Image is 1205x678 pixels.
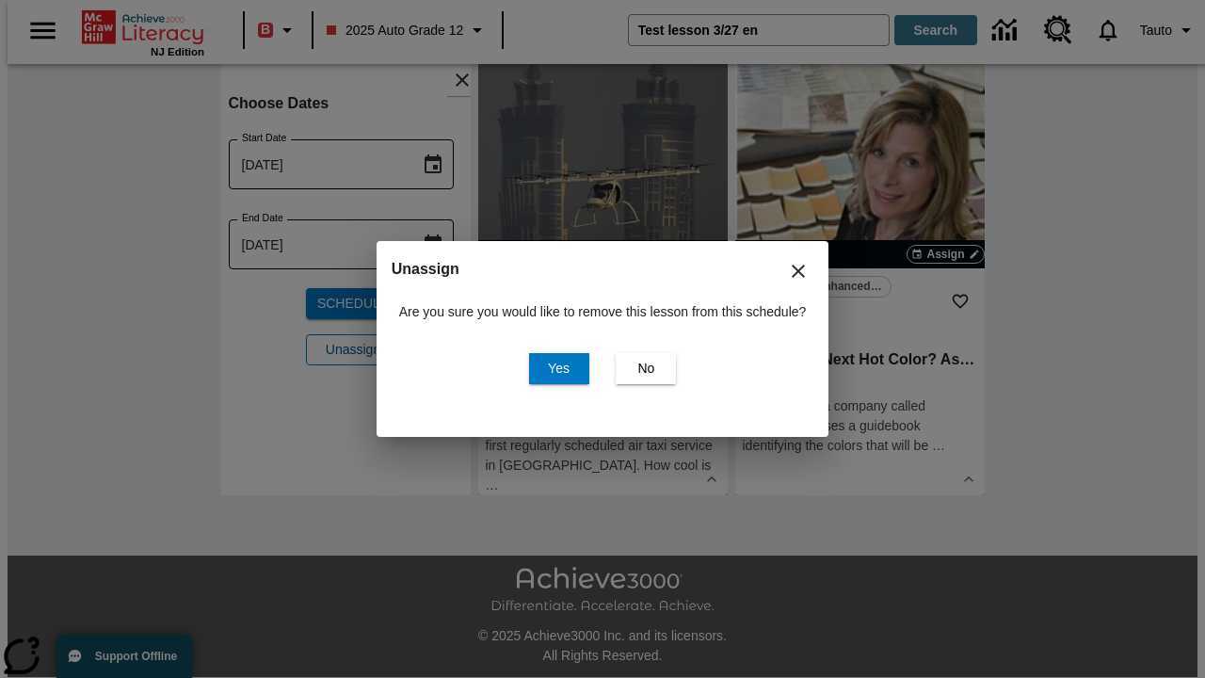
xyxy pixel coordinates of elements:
[392,256,814,282] h2: Unassign
[776,249,821,294] button: Close
[616,353,676,384] button: No
[529,353,589,384] button: Yes
[548,359,570,379] span: Yes
[399,302,807,322] p: Are you sure you would like to remove this lesson from this schedule?
[637,359,654,379] span: No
